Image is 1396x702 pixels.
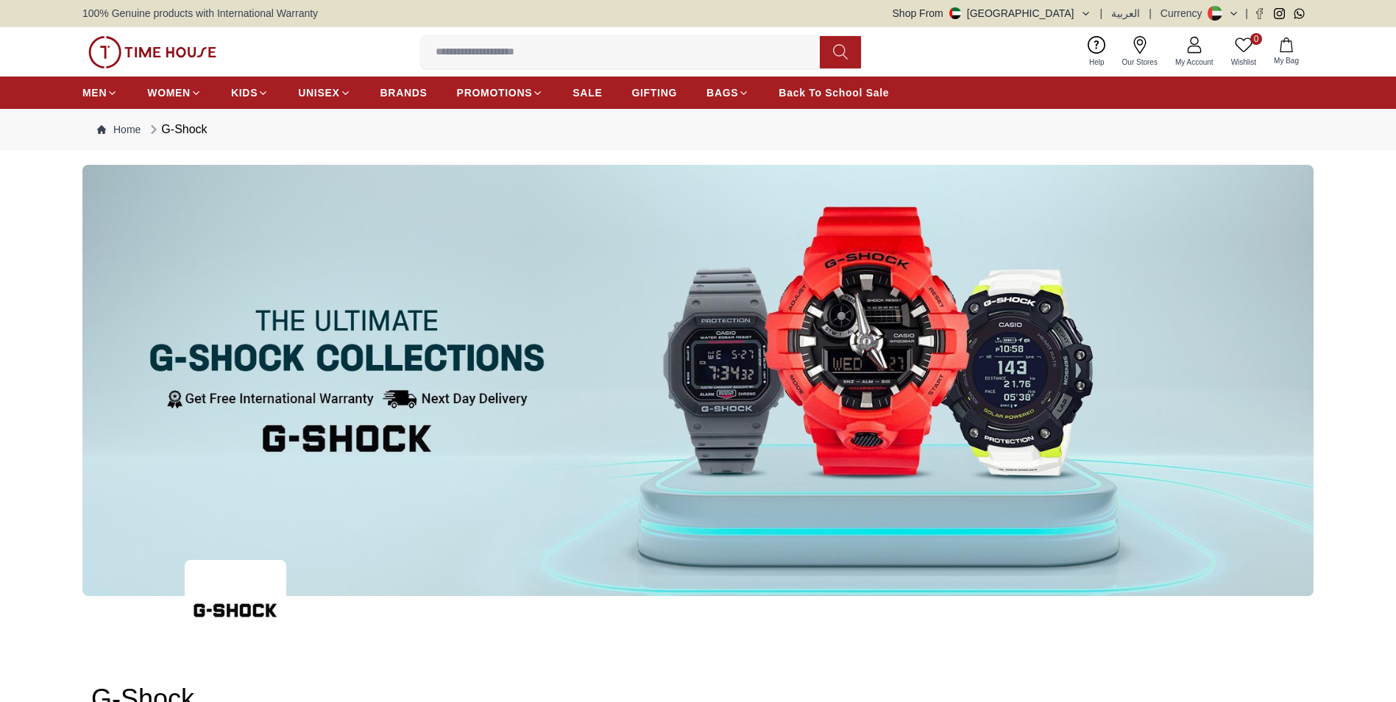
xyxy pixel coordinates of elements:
img: ... [185,560,286,662]
a: 0Wishlist [1222,33,1265,71]
span: 0 [1250,33,1262,45]
a: Help [1080,33,1113,71]
span: My Bag [1268,55,1305,66]
a: UNISEX [298,79,350,106]
div: G-Shock [146,121,207,138]
span: Our Stores [1116,57,1163,68]
a: KIDS [231,79,269,106]
span: WOMEN [147,85,191,100]
span: BRANDS [380,85,428,100]
span: BAGS [706,85,738,100]
span: Back To School Sale [779,85,889,100]
button: Shop From[GEOGRAPHIC_DATA] [893,6,1091,21]
span: MEN [82,85,107,100]
span: GIFTING [631,85,677,100]
a: Instagram [1274,8,1285,19]
span: Help [1083,57,1110,68]
a: SALE [573,79,602,106]
span: | [1149,6,1152,21]
span: PROMOTIONS [457,85,533,100]
span: | [1100,6,1103,21]
a: BRANDS [380,79,428,106]
img: United Arab Emirates [949,7,961,19]
img: ... [88,36,216,68]
span: My Account [1169,57,1219,68]
a: Our Stores [1113,33,1166,71]
span: 100% Genuine products with International Warranty [82,6,318,21]
a: Home [97,122,141,137]
span: KIDS [231,85,258,100]
a: Whatsapp [1294,8,1305,19]
a: GIFTING [631,79,677,106]
button: العربية [1111,6,1140,21]
a: Facebook [1254,8,1265,19]
button: My Bag [1265,35,1308,69]
a: WOMEN [147,79,202,106]
nav: Breadcrumb [82,109,1314,150]
a: PROMOTIONS [457,79,544,106]
span: Wishlist [1225,57,1262,68]
span: SALE [573,85,602,100]
span: UNISEX [298,85,339,100]
span: | [1245,6,1248,21]
div: Currency [1161,6,1208,21]
img: ... [82,165,1314,596]
a: MEN [82,79,118,106]
a: Back To School Sale [779,79,889,106]
a: BAGS [706,79,749,106]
